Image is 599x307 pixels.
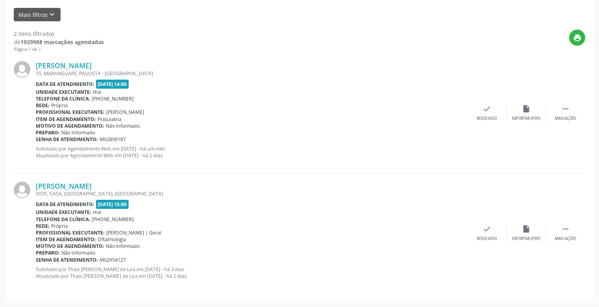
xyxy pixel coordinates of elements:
[36,102,50,109] b: Rede:
[14,8,61,22] button: Mais filtroskeyboard_arrow_down
[36,266,467,279] p: Solicitado por Thais [PERSON_NAME] de Lira em [DATE] - há 3 dias Atualizado por Thais [PERSON_NAM...
[36,223,50,229] b: Rede:
[100,136,126,143] span: M02896187
[96,80,129,89] span: [DATE] 14:00
[36,61,92,70] a: [PERSON_NAME]
[36,116,96,123] b: Item de agendamento:
[573,33,582,42] i: print
[569,30,585,46] button: print
[561,104,570,113] i: 
[14,46,104,53] div: Página 1 de 1
[48,10,56,19] i: keyboard_arrow_down
[98,116,122,123] span: Psiquiatria
[36,145,467,159] p: Solicitado por Agendamento Web em [DATE] - há um mês Atualizado por Agendamento Web em [DATE] - h...
[36,249,60,256] b: Preparo:
[512,116,540,121] div: Exportar (PDF)
[36,129,60,136] b: Preparo:
[36,209,91,216] b: Unidade executante:
[61,129,95,136] span: Não informado
[106,123,140,129] span: Não informado
[522,104,531,113] i: insert_drive_file
[477,116,497,121] div: Resolvido
[106,243,140,249] span: Não informado
[512,236,540,242] div: Exportar (PDF)
[36,216,90,223] b: Telefone da clínica:
[483,104,491,113] i: check
[36,201,94,208] b: Data de atendimento:
[36,70,467,77] div: 75, MARANGUAPE, PAULISTA - [GEOGRAPHIC_DATA]
[36,190,467,197] div: DOIS, CASA, [GEOGRAPHIC_DATA], [GEOGRAPHIC_DATA]
[14,38,104,46] div: de
[555,116,576,121] div: Mais ações
[477,236,497,242] div: Resolvido
[106,229,161,236] span: [PERSON_NAME] | Geral
[36,182,92,190] a: [PERSON_NAME]
[93,209,101,216] span: Hse
[92,95,134,102] span: [PHONE_NUMBER]
[36,136,98,143] b: Senha de atendimento:
[36,236,96,243] b: Item de agendamento:
[36,109,105,115] b: Profissional executante:
[561,225,570,233] i: 
[36,81,94,87] b: Data de atendimento:
[36,95,90,102] b: Telefone da clínica:
[51,102,68,109] span: Própria
[93,89,101,95] span: Hse
[51,223,68,229] span: Própria
[36,229,105,236] b: Profissional executante:
[555,236,576,242] div: Mais ações
[14,61,30,78] img: img
[522,225,531,233] i: insert_drive_file
[14,30,104,38] div: 2 itens filtrados
[36,257,98,263] b: Senha de atendimento:
[36,243,104,249] b: Motivo de agendamento:
[100,257,126,263] span: M02954127
[106,109,144,115] span: [PERSON_NAME]
[14,182,30,198] img: img
[98,236,126,243] span: Oftalmologia
[36,89,91,95] b: Unidade executante:
[96,200,129,209] span: [DATE] 15:00
[92,216,134,223] span: [PHONE_NUMBER]
[36,123,104,129] b: Motivo de agendamento:
[61,249,95,256] span: Não informado
[20,38,104,46] strong: 1929988 marcações agendadas
[483,225,491,233] i: check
